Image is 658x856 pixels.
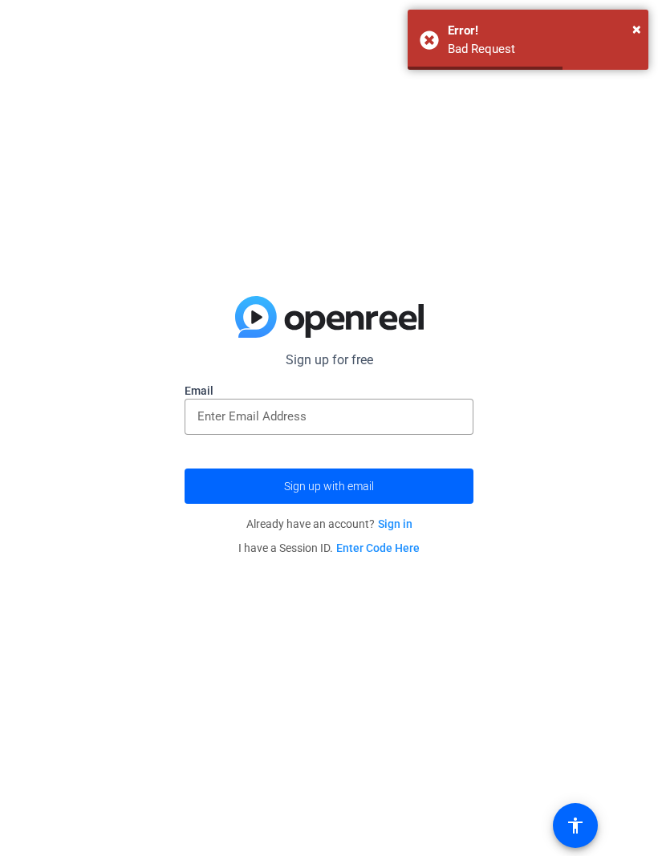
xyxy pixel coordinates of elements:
div: Error! [448,22,636,40]
span: × [632,19,641,39]
label: Email [185,383,473,399]
p: Sign up for free [185,351,473,370]
button: Close [632,17,641,41]
div: Bad Request [448,40,636,59]
img: blue-gradient.svg [235,296,424,338]
button: Sign up with email [185,469,473,504]
a: Enter Code Here [336,542,420,554]
span: Already have an account? [246,517,412,530]
span: I have a Session ID. [238,542,420,554]
mat-icon: accessibility [566,816,585,835]
input: Enter Email Address [197,407,461,426]
a: Sign in [378,517,412,530]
